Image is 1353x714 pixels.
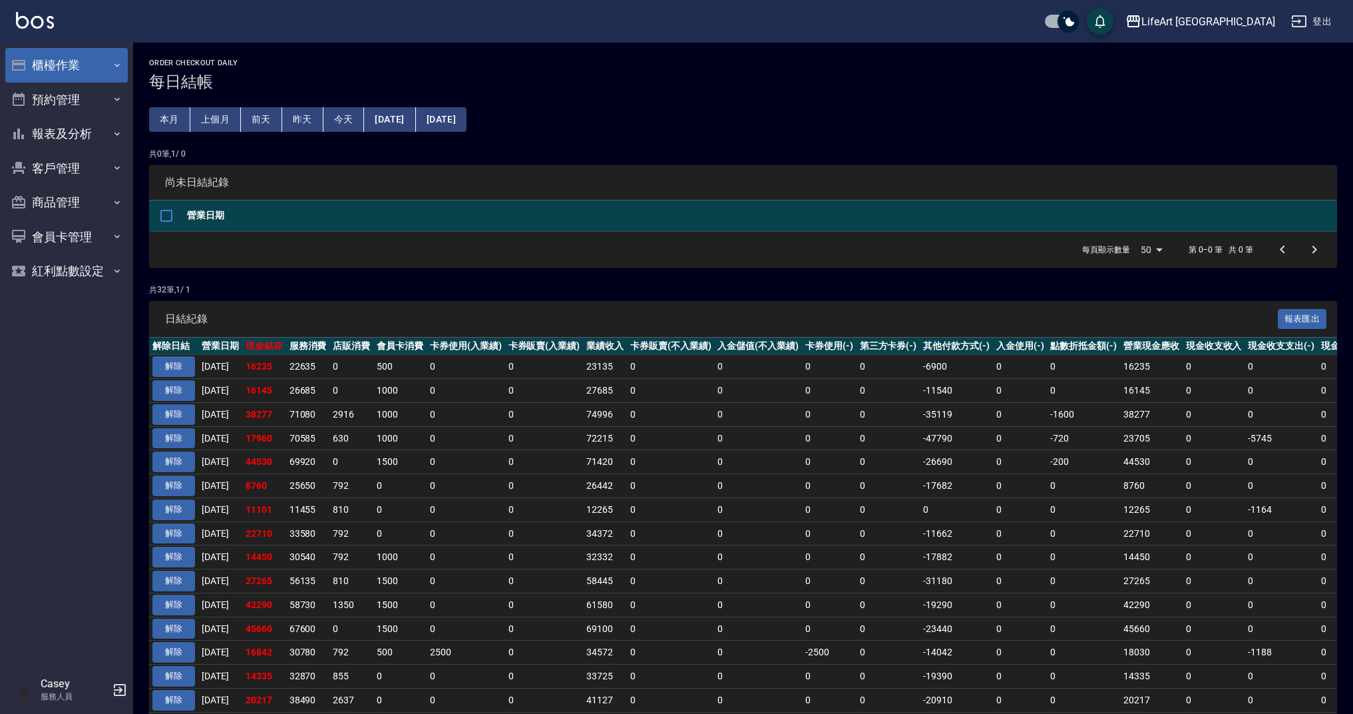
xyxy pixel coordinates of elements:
td: 0 [505,522,584,545]
td: 12265 [1120,498,1183,522]
td: 11101 [242,498,286,522]
td: 0 [427,355,505,379]
button: 前天 [241,107,282,132]
td: 30540 [286,545,330,569]
td: 69920 [286,450,330,474]
td: 23135 [583,355,627,379]
td: 0 [1245,355,1318,379]
th: 卡券使用(入業績) [427,338,505,355]
div: LifeArt [GEOGRAPHIC_DATA] [1141,13,1275,30]
td: -11662 [920,522,993,545]
td: 792 [329,474,373,498]
td: 0 [1245,593,1318,617]
td: 0 [714,355,802,379]
th: 點數折抵金額(-) [1047,338,1120,355]
td: 0 [1183,474,1245,498]
td: 810 [329,498,373,522]
th: 入金使用(-) [993,338,1048,355]
td: 1500 [373,593,427,617]
td: 0 [505,498,584,522]
td: 0 [627,617,715,641]
td: -6900 [920,355,993,379]
td: 0 [373,498,427,522]
td: 45660 [1120,617,1183,641]
button: 今天 [323,107,365,132]
img: Logo [16,12,54,29]
td: 25650 [286,474,330,498]
td: 0 [505,569,584,593]
button: 會員卡管理 [5,220,128,254]
td: 0 [627,593,715,617]
td: [DATE] [198,522,242,545]
button: 解除 [152,642,195,663]
button: 昨天 [282,107,323,132]
td: [DATE] [198,593,242,617]
td: 27265 [1120,569,1183,593]
td: 0 [1183,379,1245,403]
th: 業績收入 [583,338,627,355]
td: 74996 [583,402,627,426]
button: LifeArt [GEOGRAPHIC_DATA] [1120,8,1280,35]
td: 0 [857,379,920,403]
th: 服務消費 [286,338,330,355]
td: 38277 [242,402,286,426]
th: 營業日期 [198,338,242,355]
td: 0 [1245,569,1318,593]
td: 0 [427,522,505,545]
td: 0 [802,569,857,593]
td: [DATE] [198,450,242,474]
td: 0 [329,379,373,403]
button: 解除 [152,666,195,687]
td: 0 [1047,379,1120,403]
p: 共 32 筆, 1 / 1 [149,284,1337,296]
td: 16235 [1120,355,1183,379]
td: 0 [714,379,802,403]
td: 0 [920,498,993,522]
td: 0 [1183,498,1245,522]
th: 現金收支收入 [1183,338,1245,355]
td: 0 [714,402,802,426]
td: 0 [857,450,920,474]
td: 1350 [329,593,373,617]
td: 22635 [286,355,330,379]
td: [DATE] [198,355,242,379]
td: 0 [1047,593,1120,617]
td: 0 [857,522,920,545]
td: 0 [505,545,584,569]
td: 0 [1047,545,1120,569]
td: 0 [627,545,715,569]
td: -200 [1047,450,1120,474]
td: 0 [505,426,584,450]
td: 56135 [286,569,330,593]
td: 30780 [286,641,330,665]
td: 0 [714,545,802,569]
td: 0 [1245,450,1318,474]
td: 0 [329,355,373,379]
td: 16145 [242,379,286,403]
button: 解除 [152,428,195,449]
td: 0 [802,379,857,403]
td: 0 [802,355,857,379]
button: 報表匯出 [1278,309,1327,330]
td: 0 [1047,355,1120,379]
td: 0 [802,498,857,522]
td: -35119 [920,402,993,426]
td: 0 [993,522,1048,545]
td: 0 [993,450,1048,474]
td: -26690 [920,450,993,474]
td: 0 [857,498,920,522]
button: 解除 [152,547,195,567]
td: 14450 [242,545,286,569]
td: 0 [993,355,1048,379]
td: 72215 [583,426,627,450]
td: 71420 [583,450,627,474]
td: -23440 [920,617,993,641]
td: 0 [1245,474,1318,498]
td: 0 [714,593,802,617]
td: 0 [1183,402,1245,426]
td: 0 [627,426,715,450]
td: 0 [857,474,920,498]
th: 卡券使用(-) [802,338,857,355]
th: 營業現金應收 [1120,338,1183,355]
td: 0 [1047,522,1120,545]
